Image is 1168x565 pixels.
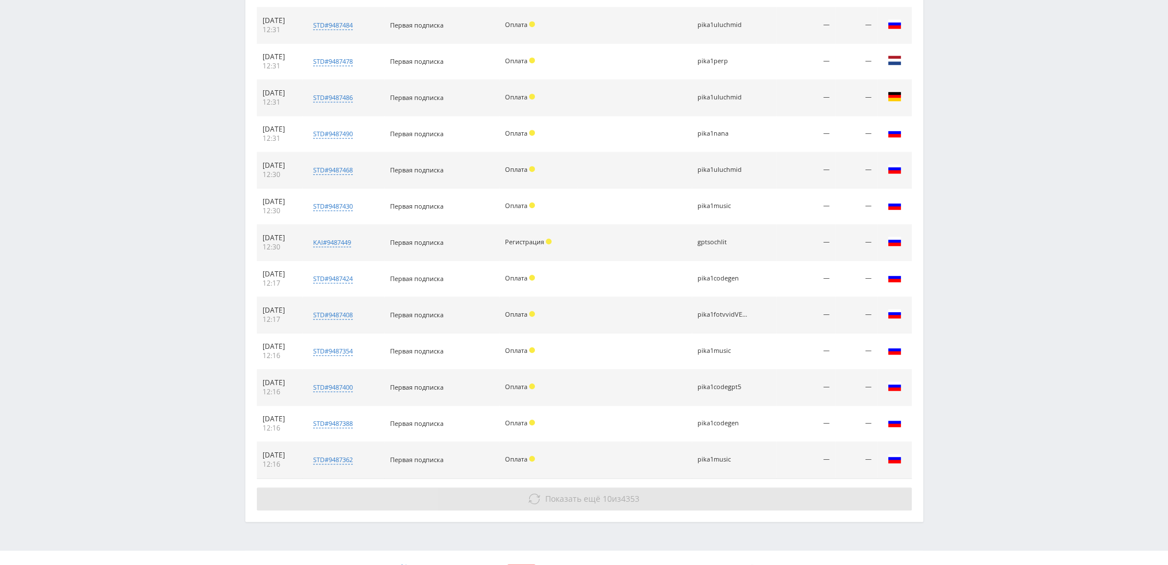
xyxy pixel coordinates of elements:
[263,451,296,460] div: [DATE]
[313,93,353,102] div: std#9487486
[505,310,527,318] span: Оплата
[313,238,351,247] div: kai#9487449
[835,442,877,478] td: —
[888,307,901,321] img: rus.png
[263,460,296,469] div: 12:16
[263,243,296,252] div: 12:30
[888,235,901,248] img: rus.png
[835,7,877,44] td: —
[505,56,527,65] span: Оплата
[313,57,353,66] div: std#9487478
[603,493,612,504] span: 10
[505,129,527,137] span: Оплата
[263,414,296,424] div: [DATE]
[888,271,901,285] img: rus.png
[263,25,296,34] div: 12:31
[776,189,835,225] td: —
[390,383,444,391] span: Первая подписка
[835,44,877,80] td: —
[776,7,835,44] td: —
[529,166,535,172] span: Холд
[263,52,296,62] div: [DATE]
[835,225,877,261] td: —
[390,57,444,66] span: Первая подписка
[529,347,535,353] span: Холд
[313,455,353,464] div: std#9487362
[888,416,901,429] img: rus.png
[263,279,296,288] div: 12:17
[776,116,835,152] td: —
[888,162,901,176] img: rus.png
[545,493,600,504] span: Показать ещё
[529,130,535,136] span: Холд
[835,80,877,116] td: —
[888,379,901,393] img: rus.png
[505,274,527,282] span: Оплата
[263,342,296,351] div: [DATE]
[313,310,353,320] div: std#9487408
[776,333,835,370] td: —
[390,166,444,174] span: Первая подписка
[697,166,749,174] div: pika1uluchmid
[263,161,296,170] div: [DATE]
[776,370,835,406] td: —
[835,189,877,225] td: —
[776,80,835,116] td: —
[505,455,527,463] span: Оплата
[529,202,535,208] span: Холд
[505,237,544,246] span: Регистрация
[263,170,296,179] div: 12:30
[263,16,296,25] div: [DATE]
[697,202,749,210] div: pika1music
[529,420,535,425] span: Холд
[888,90,901,103] img: deu.png
[313,166,353,175] div: std#9487468
[390,419,444,428] span: Первая подписка
[697,311,749,318] div: pika1fotvvidVEO3
[697,456,749,463] div: pika1music
[888,198,901,212] img: rus.png
[835,406,877,442] td: —
[529,21,535,27] span: Холд
[313,129,353,139] div: std#9487490
[776,44,835,80] td: —
[263,424,296,433] div: 12:16
[263,206,296,216] div: 12:30
[776,152,835,189] td: —
[313,419,353,428] div: std#9487388
[888,343,901,357] img: rus.png
[697,57,749,65] div: pika1perp
[390,238,444,247] span: Первая подписка
[263,98,296,107] div: 12:31
[697,94,749,101] div: pika1uluchmid
[888,126,901,140] img: rus.png
[776,225,835,261] td: —
[313,274,353,283] div: std#9487424
[263,351,296,360] div: 12:16
[621,493,639,504] span: 4353
[390,129,444,138] span: Первая подписка
[263,270,296,279] div: [DATE]
[263,315,296,324] div: 12:17
[263,387,296,397] div: 12:16
[263,233,296,243] div: [DATE]
[697,383,749,391] div: pika1codegpt5
[505,346,527,355] span: Оплата
[263,134,296,143] div: 12:31
[546,239,552,244] span: Холд
[257,487,912,510] button: Показать ещё 10из4353
[263,378,296,387] div: [DATE]
[263,125,296,134] div: [DATE]
[390,274,444,283] span: Первая подписка
[835,152,877,189] td: —
[697,130,749,137] div: pika1nana
[529,383,535,389] span: Холд
[835,333,877,370] td: —
[390,310,444,319] span: Первая подписка
[263,306,296,315] div: [DATE]
[697,347,749,355] div: pika1music
[835,370,877,406] td: —
[545,493,639,504] span: из
[505,418,527,427] span: Оплата
[835,261,877,297] td: —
